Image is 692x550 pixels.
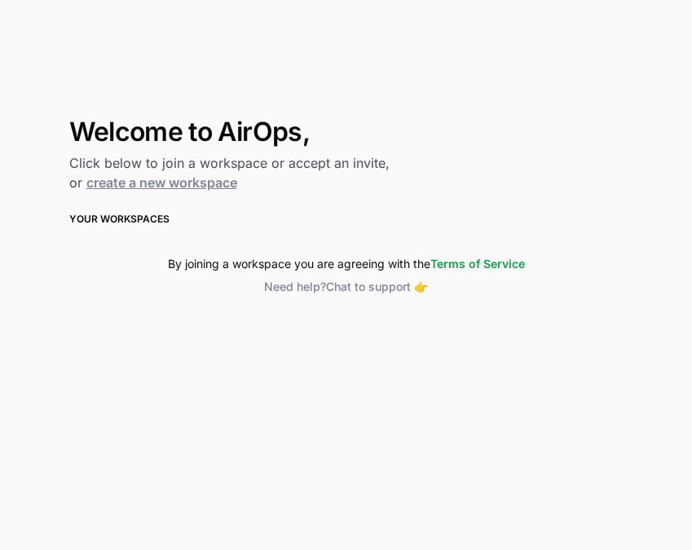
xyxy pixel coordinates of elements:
[69,279,624,295] button: Need help?Chat to support 👉
[69,212,624,227] h3: Your Workspaces
[86,174,237,191] a: create a new workspace
[430,257,525,271] a: Terms of Service
[69,256,624,272] div: By joining a workspace you are agreeing with the
[69,153,624,192] h2: Click below to join a workspace or accept an invite, or
[69,117,624,147] h1: Welcome to AirOps,
[326,279,428,293] span: Chat to support 👉
[264,279,326,293] span: Need help?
